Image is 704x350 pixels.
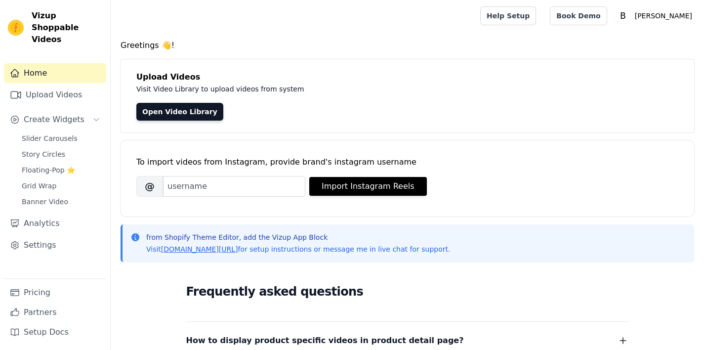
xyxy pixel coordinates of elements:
[146,232,450,242] p: from Shopify Theme Editor, add the Vizup App Block
[121,40,694,51] h4: Greetings 👋!
[32,10,102,45] span: Vizup Shoppable Videos
[8,20,24,36] img: Vizup
[136,71,678,83] h4: Upload Videos
[22,181,56,191] span: Grid Wrap
[186,282,629,302] h2: Frequently asked questions
[309,177,427,196] button: Import Instagram Reels
[480,6,536,25] a: Help Setup
[16,147,106,161] a: Story Circles
[22,197,68,207] span: Banner Video
[16,179,106,193] a: Grid Wrap
[22,133,78,143] span: Slider Carousels
[161,245,238,253] a: [DOMAIN_NAME][URL]
[16,195,106,209] a: Banner Video
[22,165,75,175] span: Floating-Pop ⭐
[550,6,607,25] a: Book Demo
[620,11,626,21] text: B
[4,322,106,342] a: Setup Docs
[631,7,696,25] p: [PERSON_NAME]
[615,7,696,25] button: B [PERSON_NAME]
[4,235,106,255] a: Settings
[4,214,106,233] a: Analytics
[4,85,106,105] a: Upload Videos
[136,83,579,95] p: Visit Video Library to upload videos from system
[136,176,163,197] span: @
[136,156,678,168] div: To import videos from Instagram, provide brand's instagram username
[22,149,65,159] span: Story Circles
[146,244,450,254] p: Visit for setup instructions or message me in live chat for support.
[4,303,106,322] a: Partners
[163,176,305,197] input: username
[4,63,106,83] a: Home
[16,163,106,177] a: Floating-Pop ⭐
[136,103,223,121] a: Open Video Library
[4,283,106,303] a: Pricing
[24,114,84,126] span: Create Widgets
[16,131,106,145] a: Slider Carousels
[186,334,464,348] span: How to display product specific videos in product detail page?
[4,110,106,130] button: Create Widgets
[186,334,629,348] button: How to display product specific videos in product detail page?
